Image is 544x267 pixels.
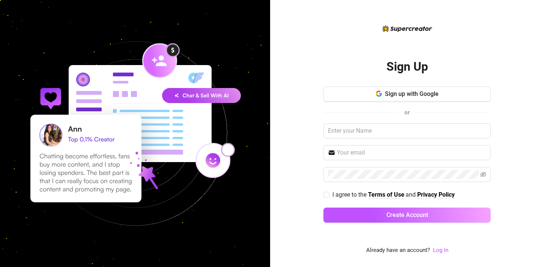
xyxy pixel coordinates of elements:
span: Sign up with Google [385,90,439,97]
input: Your email [337,148,486,157]
span: I agree to the [332,191,368,198]
span: Create Account [386,211,428,218]
img: signup-background-D0MIrEPF.svg [5,3,265,264]
span: and [406,191,417,198]
a: Terms of Use [368,191,404,199]
img: logo-BBDzfeDw.svg [382,25,432,32]
a: Log In [433,246,448,255]
button: Create Account [323,208,491,223]
h2: Sign Up [386,59,428,74]
strong: Terms of Use [368,191,404,198]
span: eye-invisible [480,171,486,177]
span: or [404,109,410,116]
span: Already have an account? [366,246,430,255]
button: Sign up with Google [323,86,491,102]
strong: Privacy Policy [417,191,455,198]
a: Privacy Policy [417,191,455,199]
a: Log In [433,247,448,253]
input: Enter your Name [323,123,491,138]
